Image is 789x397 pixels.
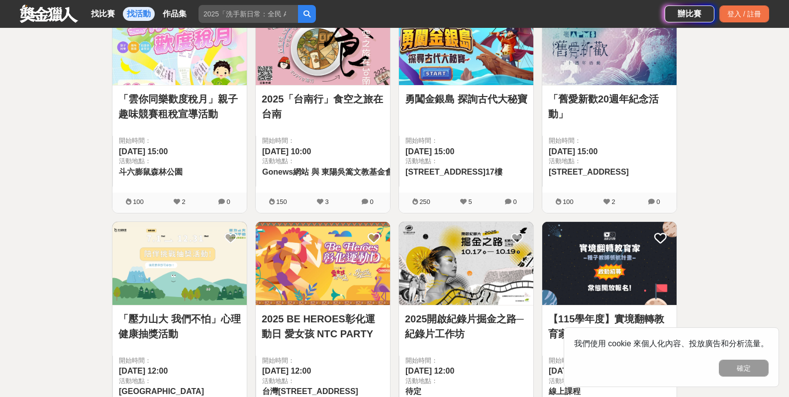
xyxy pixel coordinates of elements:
[262,147,311,156] span: [DATE] 10:00
[119,168,183,176] span: 斗六膨鼠森林公園
[87,7,119,21] a: 找比賽
[549,147,597,156] span: [DATE] 15:00
[549,356,671,366] span: 開始時間：
[719,5,769,22] div: 登入 / 註冊
[276,198,287,205] span: 150
[262,156,409,166] span: 活動地點：
[262,311,384,341] a: 2025 BE HEROES彰化運動日 愛女孩 NTC PARTY
[119,376,241,386] span: 活動地點：
[262,387,358,396] span: 台灣[STREET_ADDRESS]
[542,222,677,305] img: Cover Image
[549,387,581,396] span: 線上課程
[549,156,671,166] span: 活動地點：
[399,222,533,305] img: Cover Image
[665,5,714,22] a: 辦比賽
[405,147,454,156] span: [DATE] 15:00
[119,367,168,375] span: [DATE] 12:00
[112,222,247,305] img: Cover Image
[405,356,527,366] span: 開始時間：
[563,198,574,205] span: 100
[262,136,384,146] span: 開始時間：
[405,168,502,176] span: [STREET_ADDRESS]17樓
[549,376,671,386] span: 活動地點：
[656,198,660,205] span: 0
[574,339,769,348] span: 我們使用 cookie 來個人化內容、投放廣告和分析流量。
[419,198,430,205] span: 250
[133,198,144,205] span: 100
[370,198,373,205] span: 0
[548,311,671,341] a: 【115學年度】實境翻轉教育家｜種子教師領航計畫
[119,147,168,156] span: [DATE] 15:00
[119,356,241,366] span: 開始時間：
[256,222,390,305] img: Cover Image
[262,367,311,375] span: [DATE] 12:00
[262,356,384,366] span: 開始時間：
[542,2,677,86] img: Cover Image
[119,136,241,146] span: 開始時間：
[405,136,527,146] span: 開始時間：
[399,2,533,86] img: Cover Image
[226,198,230,205] span: 0
[119,156,241,166] span: 活動地點：
[405,367,454,375] span: [DATE] 12:00
[198,5,298,23] input: 2025「洗手新日常：全民 ALL IN」洗手歌全台徵選
[405,156,527,166] span: 活動地點：
[468,198,472,205] span: 5
[719,360,769,377] button: 確定
[262,376,384,386] span: 活動地點：
[119,387,204,396] span: [GEOGRAPHIC_DATA]
[256,2,390,86] img: Cover Image
[118,92,241,121] a: 「雲你同樂歡度稅月」親子趣味競賽租稅宣導活動
[262,168,409,176] span: Gonews網站 與 東陽吳篙文教基金會粉專
[123,7,155,21] a: 找活動
[611,198,615,205] span: 2
[112,2,247,86] img: Cover Image
[159,7,191,21] a: 作品集
[118,311,241,341] a: 「壓力山大 我們不怕」心理健康抽獎活動
[548,92,671,121] a: 「舊愛新歡20週年紀念活動」
[405,376,527,386] span: 活動地點：
[405,387,421,396] span: 待定
[325,198,328,205] span: 3
[549,136,671,146] span: 開始時間：
[513,198,516,205] span: 0
[549,367,597,375] span: [DATE] 09:00
[405,92,527,106] a: 勇闖金銀島 探詢古代大秘寶
[182,198,185,205] span: 2
[405,311,527,341] a: 2025開啟紀錄片掘金之路─紀錄片工作坊
[549,168,629,176] span: [STREET_ADDRESS]
[262,92,384,121] a: 2025「台南行」食空之旅在台南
